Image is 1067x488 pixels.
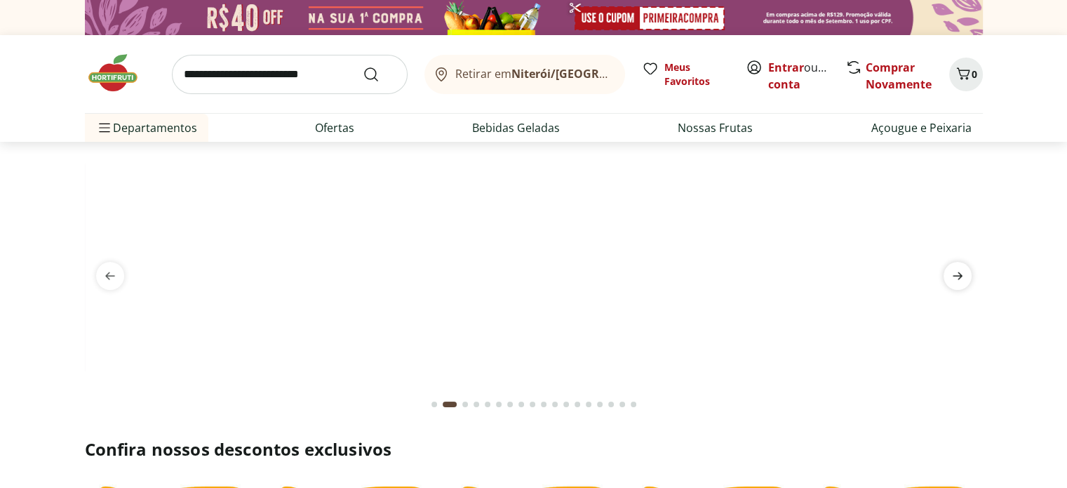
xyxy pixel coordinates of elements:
[429,388,440,421] button: Go to page 1 from fs-carousel
[363,66,396,83] button: Submit Search
[617,388,628,421] button: Go to page 17 from fs-carousel
[472,119,560,136] a: Bebidas Geladas
[972,67,977,81] span: 0
[172,55,408,94] input: search
[664,60,729,88] span: Meus Favoritos
[96,111,113,145] button: Menu
[949,58,983,91] button: Carrinho
[455,67,610,80] span: Retirar em
[471,388,482,421] button: Go to page 4 from fs-carousel
[85,262,135,290] button: previous
[768,59,831,93] span: ou
[516,388,527,421] button: Go to page 8 from fs-carousel
[440,388,459,421] button: Current page from fs-carousel
[678,119,753,136] a: Nossas Frutas
[504,388,516,421] button: Go to page 7 from fs-carousel
[538,388,549,421] button: Go to page 10 from fs-carousel
[866,60,932,92] a: Comprar Novamente
[549,388,561,421] button: Go to page 11 from fs-carousel
[628,388,639,421] button: Go to page 18 from fs-carousel
[511,66,671,81] b: Niterói/[GEOGRAPHIC_DATA]
[85,438,983,461] h2: Confira nossos descontos exclusivos
[85,52,155,94] img: Hortifruti
[768,60,845,92] a: Criar conta
[482,388,493,421] button: Go to page 5 from fs-carousel
[768,60,804,75] a: Entrar
[871,119,972,136] a: Açougue e Peixaria
[561,388,572,421] button: Go to page 12 from fs-carousel
[572,388,583,421] button: Go to page 13 from fs-carousel
[583,388,594,421] button: Go to page 14 from fs-carousel
[315,119,354,136] a: Ofertas
[932,262,983,290] button: next
[96,111,197,145] span: Departamentos
[459,388,471,421] button: Go to page 3 from fs-carousel
[424,55,625,94] button: Retirar emNiterói/[GEOGRAPHIC_DATA]
[642,60,729,88] a: Meus Favoritos
[493,388,504,421] button: Go to page 6 from fs-carousel
[527,388,538,421] button: Go to page 9 from fs-carousel
[605,388,617,421] button: Go to page 16 from fs-carousel
[594,388,605,421] button: Go to page 15 from fs-carousel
